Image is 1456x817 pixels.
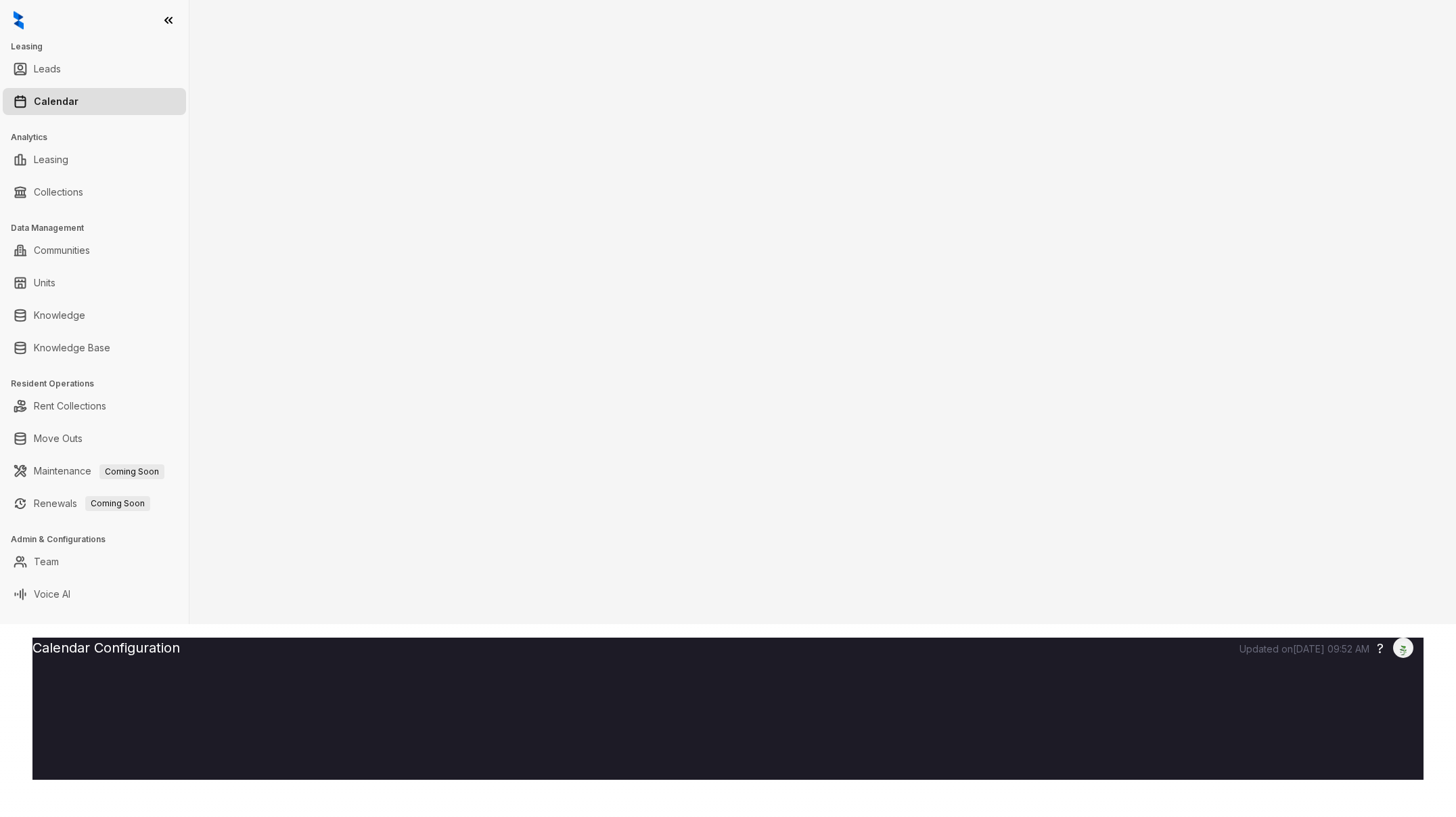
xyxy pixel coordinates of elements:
[3,581,186,608] li: Voice AI
[34,302,85,329] a: Knowledge
[34,490,150,517] a: RenewalsComing Soon
[34,237,90,264] a: Communities
[34,425,83,452] a: Move Outs
[3,458,186,485] li: Maintenance
[3,548,186,575] li: Team
[3,334,186,361] li: Knowledge Base
[3,88,186,115] li: Calendar
[32,678,1424,780] iframe: retool
[34,581,70,608] a: Voice AI
[11,533,189,546] h3: Admin & Configurations
[85,496,150,511] span: Coming Soon
[34,56,61,83] a: Leads
[34,334,110,361] a: Knowledge Base
[11,222,189,234] h3: Data Management
[32,638,1424,658] div: Calendar Configuration
[3,146,186,173] li: Leasing
[1239,642,1369,656] p: Updated on [DATE] 09:52 AM
[11,378,189,390] h3: Resident Operations
[3,490,186,517] li: Renewals
[3,269,186,296] li: Units
[3,302,186,329] li: Knowledge
[3,56,186,83] li: Leads
[99,464,164,479] span: Coming Soon
[34,146,68,173] a: Leasing
[3,179,186,206] li: Collections
[11,131,189,143] h3: Analytics
[34,179,83,206] a: Collections
[14,11,24,30] img: logo
[3,425,186,452] li: Move Outs
[34,269,55,296] a: Units
[1377,638,1384,659] button: ?
[34,548,59,575] a: Team
[1394,641,1413,655] img: UserAvatar
[34,393,106,420] a: Rent Collections
[3,237,186,264] li: Communities
[34,88,78,115] a: Calendar
[3,393,186,420] li: Rent Collections
[11,41,189,53] h3: Leasing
